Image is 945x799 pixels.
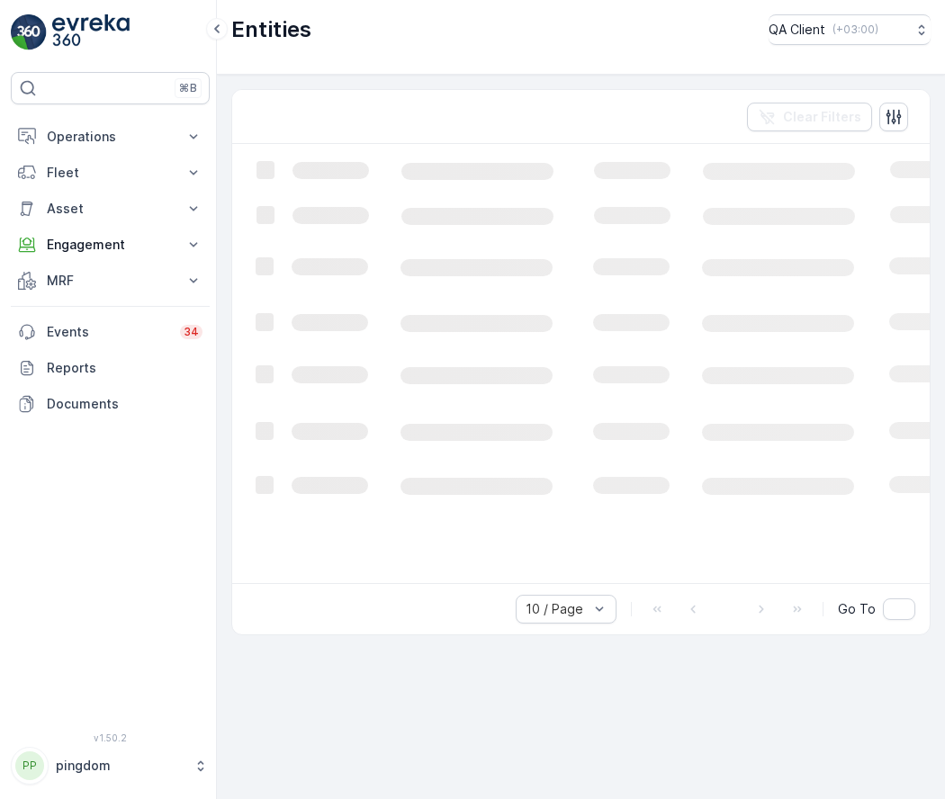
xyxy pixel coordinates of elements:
p: 34 [184,325,199,339]
p: ⌘B [179,81,197,95]
button: PPpingdom [11,747,210,785]
p: Operations [47,128,174,146]
a: Reports [11,350,210,386]
img: logo_light-DOdMpM7g.png [52,14,130,50]
button: QA Client(+03:00) [769,14,931,45]
span: Go To [838,600,876,618]
button: Asset [11,191,210,227]
p: MRF [47,272,174,290]
p: Engagement [47,236,174,254]
p: Asset [47,200,174,218]
span: v 1.50.2 [11,732,210,743]
button: Engagement [11,227,210,263]
img: logo [11,14,47,50]
p: Documents [47,395,202,413]
a: Events34 [11,314,210,350]
a: Documents [11,386,210,422]
button: Operations [11,119,210,155]
p: Reports [47,359,202,377]
p: Clear Filters [783,108,861,126]
button: MRF [11,263,210,299]
button: Fleet [11,155,210,191]
p: QA Client [769,21,825,39]
button: Clear Filters [747,103,872,131]
p: Entities [231,15,311,44]
p: Events [47,323,169,341]
div: PP [15,751,44,780]
p: Fleet [47,164,174,182]
p: ( +03:00 ) [832,22,878,37]
p: pingdom [56,757,184,775]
